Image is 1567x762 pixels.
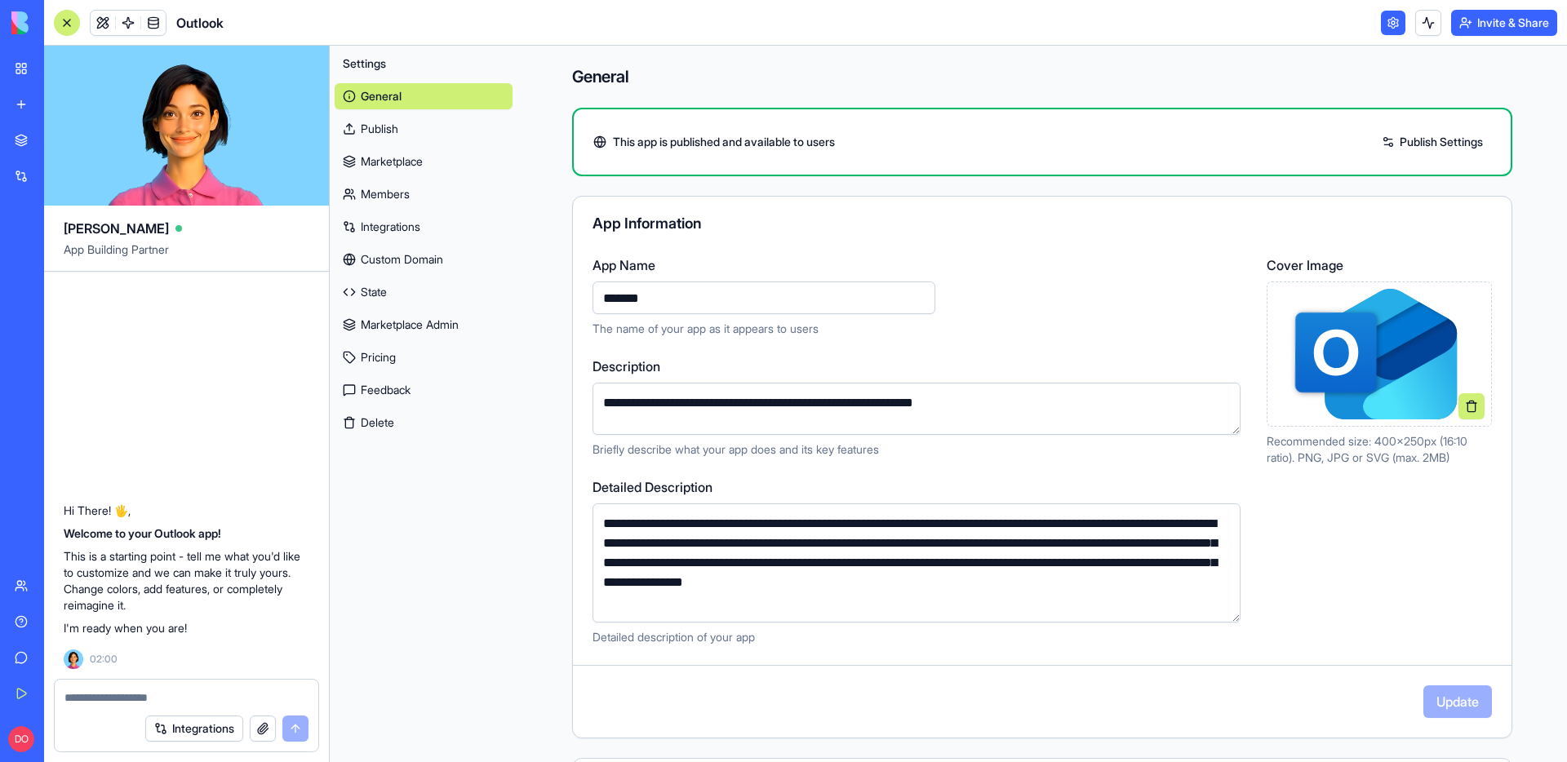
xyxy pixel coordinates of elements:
[8,726,34,752] span: DO
[593,629,1247,645] p: Detailed description of your app
[176,13,224,33] span: Outlook
[335,214,513,240] a: Integrations
[335,246,513,272] a: Custom Domain
[64,219,169,238] span: [PERSON_NAME]
[64,526,221,540] strong: Welcome to your Outlook app!
[64,503,309,519] p: Hi There! 🖐️,
[335,312,513,338] a: Marketplace Admin
[335,344,513,370] a: Pricing
[343,55,386,72] span: Settings
[64,548,309,614] p: This is a starting point - tell me what you'd like to customize and we can make it truly yours. C...
[593,321,1247,337] p: The name of your app as it appears to users
[335,410,513,436] button: Delete
[1288,289,1471,419] img: Preview
[335,377,513,403] a: Feedback
[64,649,83,669] img: Ella_00000_wcx2te.png
[335,83,513,109] a: General
[335,181,513,207] a: Members
[11,11,113,34] img: logo
[613,134,835,150] span: This app is published and available to users
[64,620,309,636] p: I'm ready when you are!
[1267,433,1492,466] p: Recommended size: 400x250px (16:10 ratio). PNG, JPG or SVG (max. 2MB)
[335,116,513,142] a: Publish
[593,357,1247,376] label: Description
[593,441,1247,458] p: Briefly describe what your app does and its key features
[593,255,1247,275] label: App Name
[145,715,243,742] button: Integrations
[1451,10,1557,36] button: Invite & Share
[593,216,1492,231] div: App Information
[90,653,118,666] span: 02:00
[64,241,309,271] span: App Building Partner
[572,65,1512,88] h4: General
[1374,129,1491,155] a: Publish Settings
[335,279,513,305] a: State
[1267,255,1492,275] label: Cover Image
[335,148,513,175] a: Marketplace
[335,51,513,77] button: Settings
[593,477,1247,497] label: Detailed Description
